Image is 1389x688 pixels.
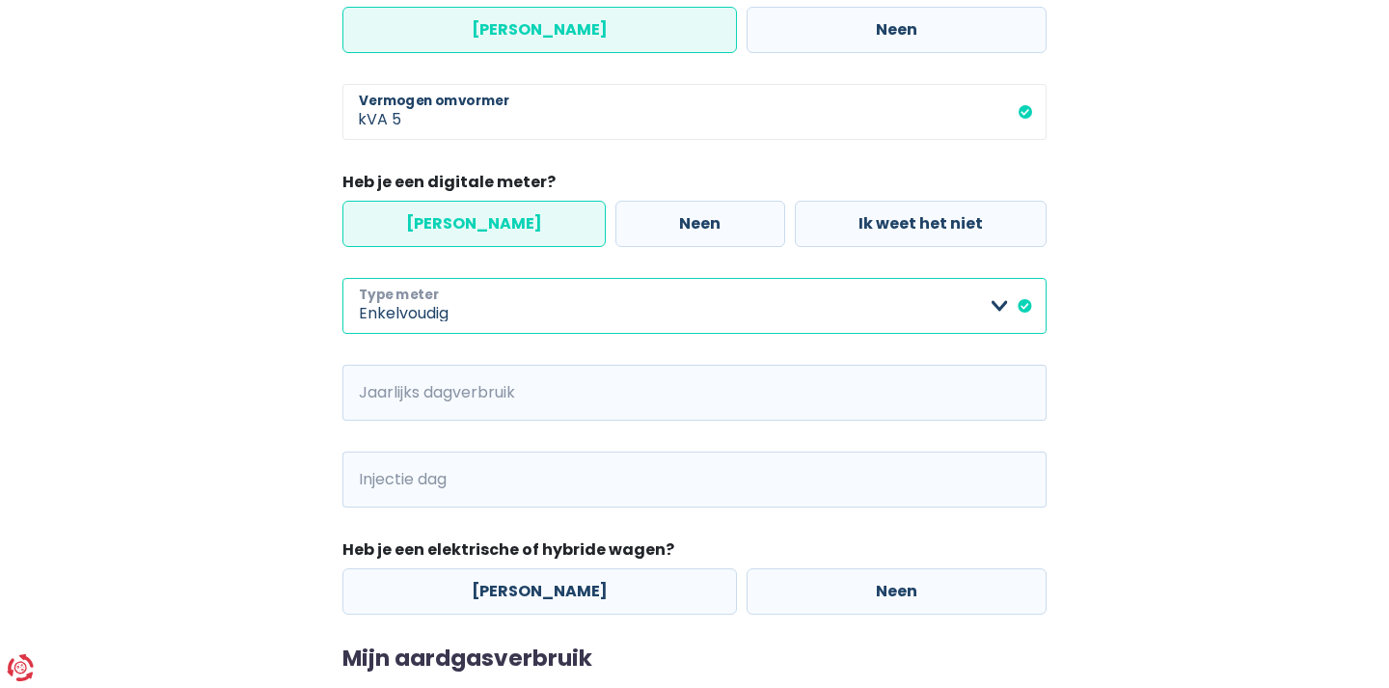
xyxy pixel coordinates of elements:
h2: Mijn aardgasverbruik [342,646,1047,673]
label: Neen [747,568,1047,615]
legend: Heb je een digitale meter? [342,171,1047,201]
label: Neen [747,7,1047,53]
legend: Heb je een elektrische of hybride wagen? [342,538,1047,568]
span: kWh [342,452,395,508]
label: Ik weet het niet [795,201,1047,247]
label: Neen [615,201,784,247]
label: [PERSON_NAME] [342,568,737,615]
span: kWh [342,365,395,421]
span: kVA [342,84,392,140]
label: [PERSON_NAME] [342,201,606,247]
label: [PERSON_NAME] [342,7,737,53]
